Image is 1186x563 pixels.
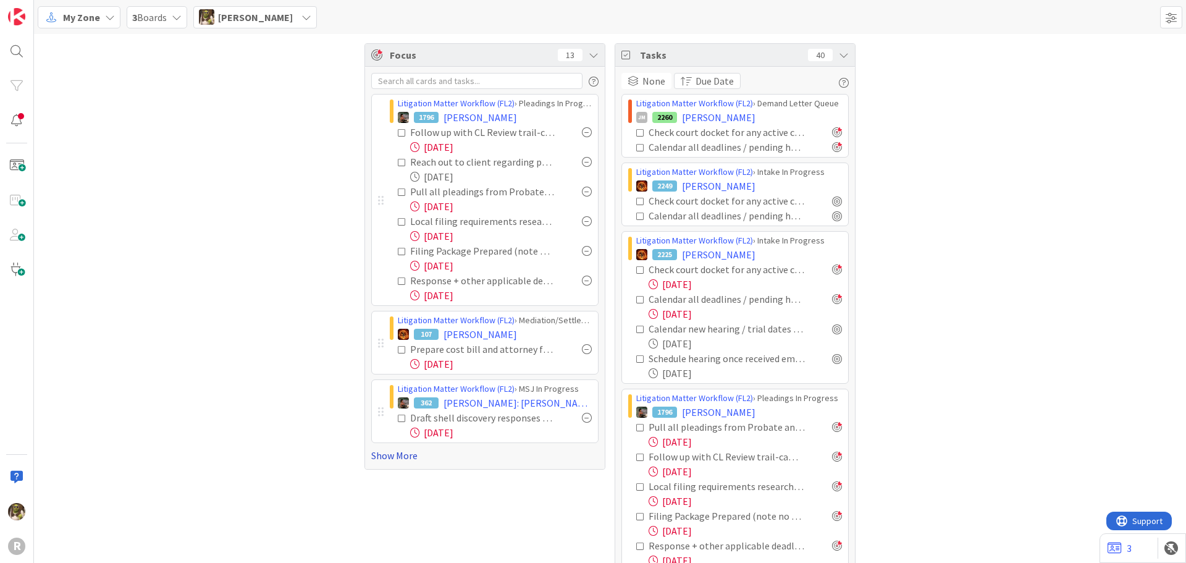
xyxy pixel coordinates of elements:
[398,112,409,123] img: MW
[808,49,833,61] div: 40
[414,329,439,340] div: 107
[636,234,842,247] div: › Intake In Progress
[218,10,293,25] span: [PERSON_NAME]
[410,425,592,440] div: [DATE]
[410,125,555,140] div: Follow up with CL Review trail-cam footage for evidence of harassment
[636,180,647,192] img: TR
[410,140,592,155] div: [DATE]
[649,351,805,366] div: Schedule hearing once received email from [PERSON_NAME]
[410,357,592,371] div: [DATE]
[26,2,56,17] span: Support
[682,247,755,262] span: [PERSON_NAME]
[398,314,592,327] div: › Mediation/Settlement in Progress
[649,523,842,538] div: [DATE]
[649,449,805,464] div: Follow up with CL Review trail-cam footage for evidence of harassment
[649,464,842,479] div: [DATE]
[652,112,677,123] div: 2260
[649,336,842,351] div: [DATE]
[63,10,100,25] span: My Zone
[558,49,582,61] div: 13
[410,229,592,243] div: [DATE]
[649,262,805,277] div: Check court docket for any active cases: Pull all existing documents and put in case pleading fol...
[636,407,647,418] img: MW
[649,140,805,155] div: Calendar all deadlines / pending hearings / etc. Update "Next Deadline" field on this card
[398,397,409,408] img: MW
[410,169,592,184] div: [DATE]
[649,494,842,509] div: [DATE]
[410,410,555,425] div: Draft shell discovery responses (check dropbox for docs)
[398,98,515,109] a: Litigation Matter Workflow (FL2)
[636,166,753,177] a: Litigation Matter Workflow (FL2)
[649,538,805,553] div: Response + other applicable deadlines calendared
[642,74,665,88] span: None
[132,10,167,25] span: Boards
[636,392,842,405] div: › Pleadings In Progress
[652,407,677,418] div: 1796
[636,98,753,109] a: Litigation Matter Workflow (FL2)
[649,292,805,307] div: Calendar all deadlines / pending hearings / etc. Update "Next Deadline" field on this card
[8,503,25,520] img: DG
[414,397,439,408] div: 362
[410,199,592,214] div: [DATE]
[8,538,25,555] div: R
[1108,541,1132,556] a: 3
[649,125,805,140] div: Check court docket for any active cases: Pull all existing documents and put in case pleading fol...
[410,155,555,169] div: Reach out to client regarding psych records
[410,243,555,258] div: Filing Package Prepared (note no of copies, cover sheet, etc.) + Filing Fee Noted
[398,315,515,326] a: Litigation Matter Workflow (FL2)
[682,110,755,125] span: [PERSON_NAME]
[132,11,137,23] b: 3
[649,479,805,494] div: Local filing requirements researched from County SLR + Noted in applicable places
[674,73,741,89] button: Due Date
[649,277,842,292] div: [DATE]
[410,273,555,288] div: Response + other applicable deadlines calendared
[410,214,555,229] div: Local filing requirements researched from County SLR + Noted in applicable places
[398,329,409,340] img: TR
[649,321,805,336] div: Calendar new hearing / trial dates (see 8/13 email)
[636,112,647,123] div: JM
[410,288,592,303] div: [DATE]
[636,166,842,179] div: › Intake In Progress
[390,48,548,62] span: Focus
[444,396,592,410] span: [PERSON_NAME]: [PERSON_NAME] Abuse Claim
[371,73,582,89] input: Search all cards and tasks...
[636,97,842,110] div: › Demand Letter Queue
[398,383,592,396] div: › MSJ In Progress
[649,509,805,523] div: Filing Package Prepared (note no of copies, cover sheet, etc.) + Filing Fee Noted
[398,97,592,110] div: › Pleadings In Progress
[682,179,755,193] span: [PERSON_NAME]
[649,208,805,223] div: Calendar all deadlines / pending hearings / etc. Update "Next Deadline" field on this card
[682,405,755,420] span: [PERSON_NAME]
[640,48,802,62] span: Tasks
[636,392,753,404] a: Litigation Matter Workflow (FL2)
[444,327,517,342] span: [PERSON_NAME]
[636,249,647,260] img: TR
[636,235,753,246] a: Litigation Matter Workflow (FL2)
[652,180,677,192] div: 2249
[444,110,517,125] span: [PERSON_NAME]
[649,434,842,449] div: [DATE]
[199,9,214,25] img: DG
[410,342,555,357] div: Prepare cost bill and attorney fee petition for the contract case pursuant to ORCP 68 - Deadline ...
[410,258,592,273] div: [DATE]
[649,307,842,321] div: [DATE]
[652,249,677,260] div: 2225
[649,366,842,381] div: [DATE]
[410,184,555,199] div: Pull all pleadings from Probate and Contempt matters. Provide Contempt orders to [PERSON_NAME].
[649,420,805,434] div: Pull all pleadings from Probate and Contempt matters. Provide Contempt orders to [PERSON_NAME].
[8,8,25,25] img: Visit kanbanzone.com
[371,448,599,463] a: Show More
[696,74,734,88] span: Due Date
[414,112,439,123] div: 1796
[398,383,515,394] a: Litigation Matter Workflow (FL2)
[649,193,805,208] div: Check court docket for any active cases: Pull all existing documents and put in case pleading fol...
